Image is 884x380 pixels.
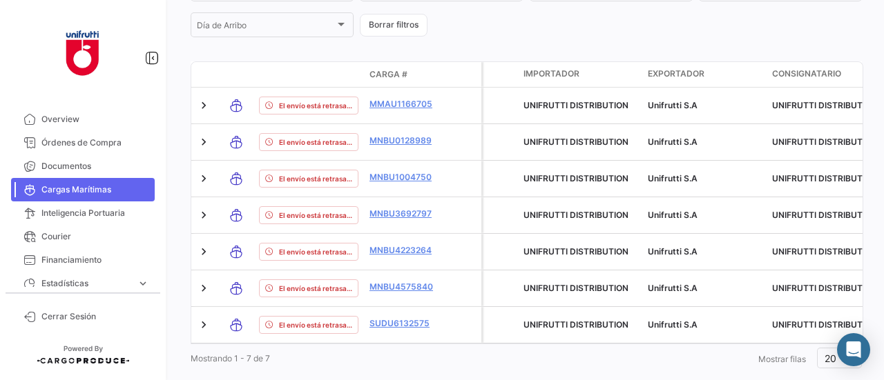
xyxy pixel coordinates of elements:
[11,131,155,154] a: Órdenes de Compra
[279,173,352,184] span: El envío está retrasado.
[137,277,149,290] span: expand_more
[758,354,806,364] span: Mostrar filas
[648,246,698,257] span: Unifrutti S.A
[197,208,211,222] a: Expand/Collapse Row
[523,137,628,147] span: UNIFRUTTI DISTRIBUTION
[369,317,441,330] a: SUDU6132575
[642,62,767,87] datatable-header-cell: Exportador
[483,62,518,87] datatable-header-cell: Carga Protegida
[253,69,364,80] datatable-header-cell: Estado de Envio
[523,246,628,257] span: UNIFRUTTI DISTRIBUTION
[197,281,211,295] a: Expand/Collapse Row
[523,100,628,110] span: UNIFRUTTI DISTRIBUTION
[837,333,870,366] div: Abrir Intercom Messenger
[648,137,698,147] span: Unifrutti S.A
[197,245,211,259] a: Expand/Collapse Row
[772,100,877,110] span: UNIFRUTTI DISTRIBUTION
[360,14,427,37] button: Borrar filtros
[648,100,698,110] span: Unifrutti S.A
[523,283,628,293] span: UNIFRUTTI DISTRIBUTION
[41,230,149,243] span: Courier
[279,100,352,111] span: El envío está retrasado.
[518,62,642,87] datatable-header-cell: Importador
[41,310,149,323] span: Cerrar Sesión
[197,23,335,32] span: Día de Arribo
[648,283,698,293] span: Unifrutti S.A
[41,137,149,149] span: Órdenes de Compra
[369,244,441,257] a: MNBU4223264
[648,68,704,80] span: Exportador
[197,135,211,149] a: Expand/Collapse Row
[11,201,155,225] a: Inteligencia Portuaria
[11,248,155,272] a: Financiamiento
[648,173,698,183] span: Unifrutti S.A
[279,137,352,148] span: El envío está retrasado.
[41,113,149,126] span: Overview
[772,137,877,147] span: UNIFRUTTI DISTRIBUTION
[772,173,877,183] span: UNIFRUTTI DISTRIBUTION
[447,69,481,80] datatable-header-cell: Póliza
[772,246,877,257] span: UNIFRUTTI DISTRIBUTION
[523,68,579,80] span: Importador
[364,63,447,86] datatable-header-cell: Carga #
[279,283,352,294] span: El envío está retrasado.
[197,99,211,112] a: Expand/Collapse Row
[369,68,407,81] span: Carga #
[523,210,628,220] span: UNIFRUTTI DISTRIBUTION
[41,183,149,196] span: Cargas Marítimas
[523,173,628,183] span: UNIFRUTTI DISTRIBUTION
[11,154,155,178] a: Documentos
[11,108,155,131] a: Overview
[279,246,352,257] span: El envío está retrasado.
[219,69,253,80] datatable-header-cell: Modo de Transporte
[772,210,877,220] span: UNIFRUTTI DISTRIBUTION
[825,352,836,364] span: 20
[369,208,441,220] a: MNBU3692797
[197,172,211,186] a: Expand/Collapse Row
[369,134,441,147] a: MNBU0128989
[197,318,211,332] a: Expand/Collapse Row
[523,319,628,330] span: UNIFRUTTI DISTRIBUTION
[648,319,698,330] span: Unifrutti S.A
[772,283,877,293] span: UNIFRUTTI DISTRIBUTION
[772,68,841,80] span: Consignatario
[772,319,877,330] span: UNIFRUTTI DISTRIBUTION
[41,160,149,172] span: Documentos
[191,353,270,363] span: Mostrando 1 - 7 de 7
[41,254,149,266] span: Financiamiento
[369,98,441,110] a: MMAU1166705
[648,210,698,220] span: Unifrutti S.A
[369,281,441,293] a: MNBU4575840
[11,178,155,201] a: Cargas Marítimas
[41,277,131,290] span: Estadísticas
[369,171,441,183] a: MNBU1004750
[279,319,352,330] span: El envío está retrasado.
[11,225,155,248] a: Courier
[48,17,117,86] img: 6ae399ea-e399-42fc-a4aa-7bf23cf385c8.jpg
[41,207,149,219] span: Inteligencia Portuaria
[279,210,352,221] span: El envío está retrasado.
